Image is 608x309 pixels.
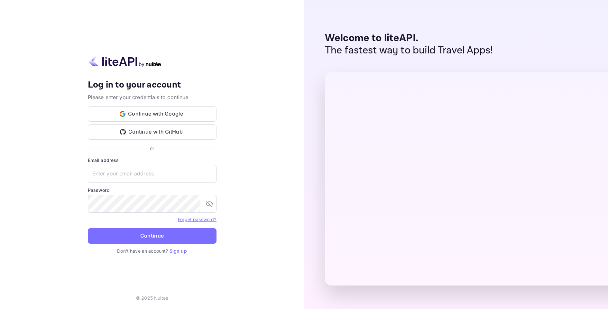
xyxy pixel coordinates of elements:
a: Sign up [170,248,187,254]
p: Don't have an account? [88,248,216,254]
a: Forget password? [178,217,216,222]
button: Continue with Google [88,106,216,122]
p: © 2025 Nuitee [136,295,168,301]
img: liteapi [88,55,162,67]
p: Please enter your credentials to continue [88,93,216,101]
button: Continue [88,228,216,244]
input: Enter your email address [88,165,216,183]
h4: Log in to your account [88,80,216,91]
label: Email address [88,157,216,164]
button: Continue with GitHub [88,124,216,140]
label: Password [88,187,216,193]
button: toggle password visibility [203,197,216,210]
a: Forget password? [178,216,216,222]
p: The fastest way to build Travel Apps! [325,44,493,57]
p: Welcome to liteAPI. [325,32,493,44]
p: or [150,145,154,152]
